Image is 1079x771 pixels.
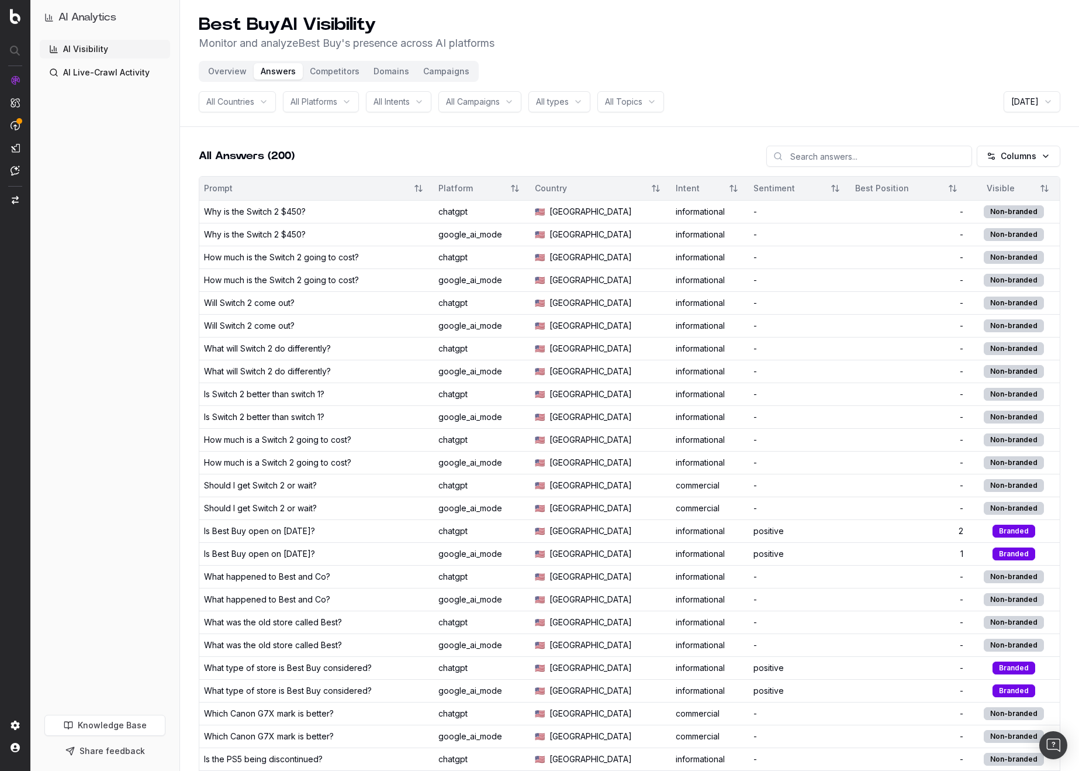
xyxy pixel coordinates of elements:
[535,366,545,377] span: 🇺🇸
[12,196,19,204] img: Switch project
[753,480,845,491] div: -
[204,731,334,742] div: Which Canon G7X mark is better?
[44,741,165,762] button: Share feedback
[753,343,845,354] div: -
[753,183,819,194] div: Sentiment
[438,548,525,560] div: google_ai_mode
[676,320,745,332] div: informational
[676,525,745,537] div: informational
[984,456,1044,469] div: Non-branded
[549,708,632,720] span: [GEOGRAPHIC_DATA]
[549,571,632,583] span: [GEOGRAPHIC_DATA]
[676,594,745,605] div: informational
[855,662,963,674] div: -
[549,548,632,560] span: [GEOGRAPHIC_DATA]
[984,753,1044,766] div: Non-branded
[992,684,1035,697] div: Branded
[204,662,372,674] div: What type of store is Best Buy considered?
[753,206,845,218] div: -
[535,662,545,674] span: 🇺🇸
[204,434,351,446] div: How much is a Switch 2 going to cost?
[753,617,845,628] div: -
[855,320,963,332] div: -
[535,343,545,354] span: 🇺🇸
[984,707,1044,720] div: Non-branded
[11,75,20,85] img: Analytics
[11,743,20,752] img: My account
[438,297,525,309] div: chatgpt
[753,411,845,423] div: -
[535,571,545,583] span: 🇺🇸
[855,480,963,491] div: -
[204,617,342,628] div: What was the old store called Best?
[549,639,632,651] span: [GEOGRAPHIC_DATA]
[438,571,525,583] div: chatgpt
[204,252,359,263] div: How much is the Switch 2 going to cost?
[504,178,525,199] button: Sort
[753,366,845,377] div: -
[676,571,745,583] div: informational
[11,166,20,175] img: Assist
[676,366,745,377] div: informational
[723,178,744,199] button: Sort
[676,252,745,263] div: informational
[676,639,745,651] div: informational
[984,319,1044,332] div: Non-branded
[676,274,745,286] div: informational
[438,685,525,697] div: google_ai_mode
[855,229,963,240] div: -
[549,685,632,697] span: [GEOGRAPHIC_DATA]
[535,183,641,194] div: Country
[549,206,632,218] span: [GEOGRAPHIC_DATA]
[676,206,745,218] div: informational
[1034,178,1055,199] button: Sort
[199,148,295,164] h2: All Answers (200)
[373,96,410,108] span: All Intents
[549,252,632,263] span: [GEOGRAPHIC_DATA]
[40,63,170,82] a: AI Live-Crawl Activity
[535,502,545,514] span: 🇺🇸
[549,343,632,354] span: [GEOGRAPHIC_DATA]
[535,731,545,742] span: 🇺🇸
[438,662,525,674] div: chatgpt
[855,252,963,263] div: -
[438,229,525,240] div: google_ai_mode
[753,388,845,400] div: -
[438,502,525,514] div: google_ai_mode
[855,502,963,514] div: -
[753,571,845,583] div: -
[676,297,745,309] div: informational
[753,548,845,560] div: positive
[676,708,745,720] div: commercial
[416,63,476,80] button: Campaigns
[973,183,1029,194] div: Visible
[535,320,545,332] span: 🇺🇸
[438,594,525,605] div: google_ai_mode
[855,685,963,697] div: -
[204,548,315,560] div: Is Best Buy open on [DATE]?
[535,274,545,286] span: 🇺🇸
[11,98,20,108] img: Intelligence
[549,525,632,537] span: [GEOGRAPHIC_DATA]
[766,146,972,167] input: Search answers...
[676,685,745,697] div: informational
[204,685,372,697] div: What type of store is Best Buy considered?
[676,183,719,194] div: Intent
[977,146,1060,167] button: Columns
[855,571,963,583] div: -
[984,639,1044,652] div: Non-branded
[40,40,170,58] a: AI Visibility
[438,731,525,742] div: google_ai_mode
[438,206,525,218] div: chatgpt
[676,343,745,354] div: informational
[535,594,545,605] span: 🇺🇸
[984,730,1044,743] div: Non-branded
[549,753,632,765] span: [GEOGRAPHIC_DATA]
[676,502,745,514] div: commercial
[204,343,331,354] div: What will Switch 2 do differently?
[204,480,317,491] div: Should I get Switch 2 or wait?
[535,206,545,218] span: 🇺🇸
[438,343,525,354] div: chatgpt
[855,731,963,742] div: -
[984,297,1044,309] div: Non-branded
